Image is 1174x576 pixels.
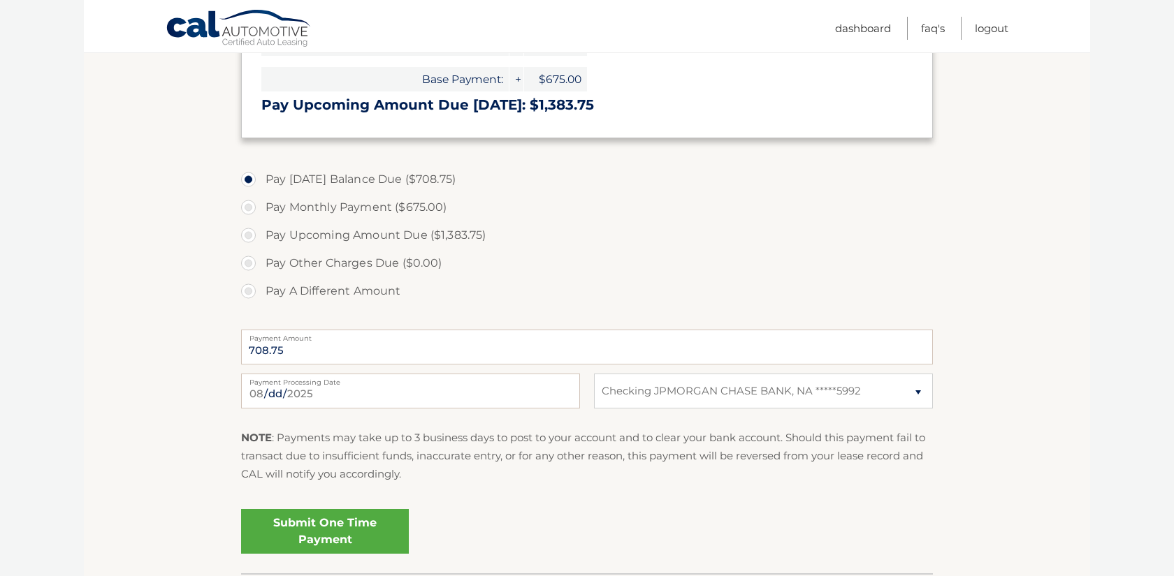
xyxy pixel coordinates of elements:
[241,221,933,249] label: Pay Upcoming Amount Due ($1,383.75)
[261,67,509,91] span: Base Payment:
[921,17,945,40] a: FAQ's
[509,67,523,91] span: +
[241,330,933,364] input: Payment Amount
[241,193,933,221] label: Pay Monthly Payment ($675.00)
[524,67,587,91] span: $675.00
[975,17,1008,40] a: Logout
[241,330,933,341] label: Payment Amount
[835,17,891,40] a: Dashboard
[241,249,933,277] label: Pay Other Charges Due ($0.00)
[241,277,933,305] label: Pay A Different Amount
[166,9,312,50] a: Cal Automotive
[261,96,913,114] h3: Pay Upcoming Amount Due [DATE]: $1,383.75
[241,374,580,408] input: Payment Date
[241,431,272,444] strong: NOTE
[241,429,933,484] p: : Payments may take up to 3 business days to post to your account and to clear your bank account....
[241,165,933,193] label: Pay [DATE] Balance Due ($708.75)
[241,374,580,385] label: Payment Processing Date
[241,509,409,554] a: Submit One Time Payment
